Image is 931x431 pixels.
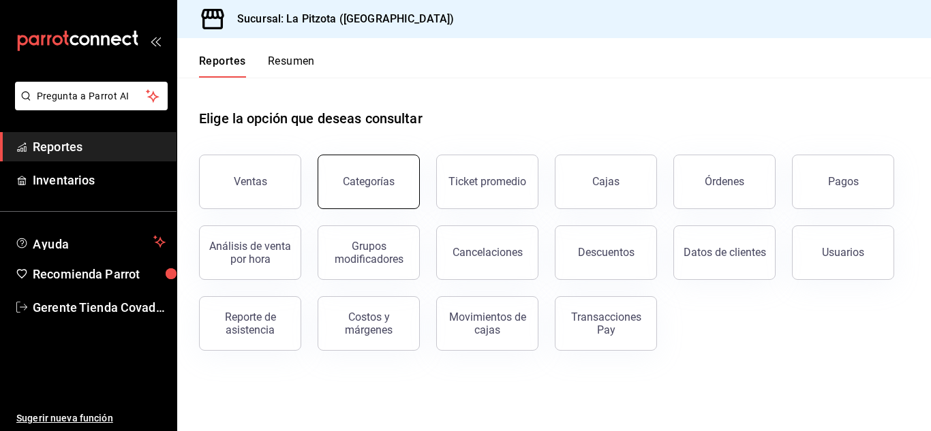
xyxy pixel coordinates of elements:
[448,175,526,188] div: Ticket promedio
[37,89,147,103] span: Pregunta a Parrot AI
[199,54,246,78] button: Reportes
[16,411,166,426] span: Sugerir nueva función
[33,138,166,156] span: Reportes
[555,225,657,280] button: Descuentos
[208,310,292,336] div: Reporte de asistencia
[343,175,395,188] div: Categorías
[268,54,315,78] button: Resumen
[226,11,454,27] h3: Sucursal: La Pitzota ([GEOGRAPHIC_DATA])
[326,240,411,266] div: Grupos modificadores
[673,225,776,280] button: Datos de clientes
[208,240,292,266] div: Análisis de venta por hora
[555,155,657,209] a: Cajas
[705,175,744,188] div: Órdenes
[592,174,620,190] div: Cajas
[578,246,635,259] div: Descuentos
[318,296,420,351] button: Costos y márgenes
[555,296,657,351] button: Transacciones Pay
[150,35,161,46] button: open_drawer_menu
[436,296,538,351] button: Movimientos de cajas
[792,155,894,209] button: Pagos
[33,265,166,283] span: Recomienda Parrot
[445,310,530,336] div: Movimientos de cajas
[199,108,423,129] h1: Elige la opción que deseas consultar
[199,296,301,351] button: Reporte de asistencia
[684,246,766,259] div: Datos de clientes
[564,310,648,336] div: Transacciones Pay
[15,82,168,110] button: Pregunta a Parrot AI
[199,225,301,280] button: Análisis de venta por hora
[318,225,420,280] button: Grupos modificadores
[33,298,166,317] span: Gerente Tienda Covadonga
[673,155,776,209] button: Órdenes
[792,225,894,280] button: Usuarios
[453,246,523,259] div: Cancelaciones
[199,155,301,209] button: Ventas
[33,171,166,189] span: Inventarios
[10,99,168,113] a: Pregunta a Parrot AI
[234,175,267,188] div: Ventas
[199,54,315,78] div: navigation tabs
[318,155,420,209] button: Categorías
[326,310,411,336] div: Costos y márgenes
[33,234,148,250] span: Ayuda
[822,246,864,259] div: Usuarios
[436,155,538,209] button: Ticket promedio
[436,225,538,280] button: Cancelaciones
[828,175,859,188] div: Pagos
